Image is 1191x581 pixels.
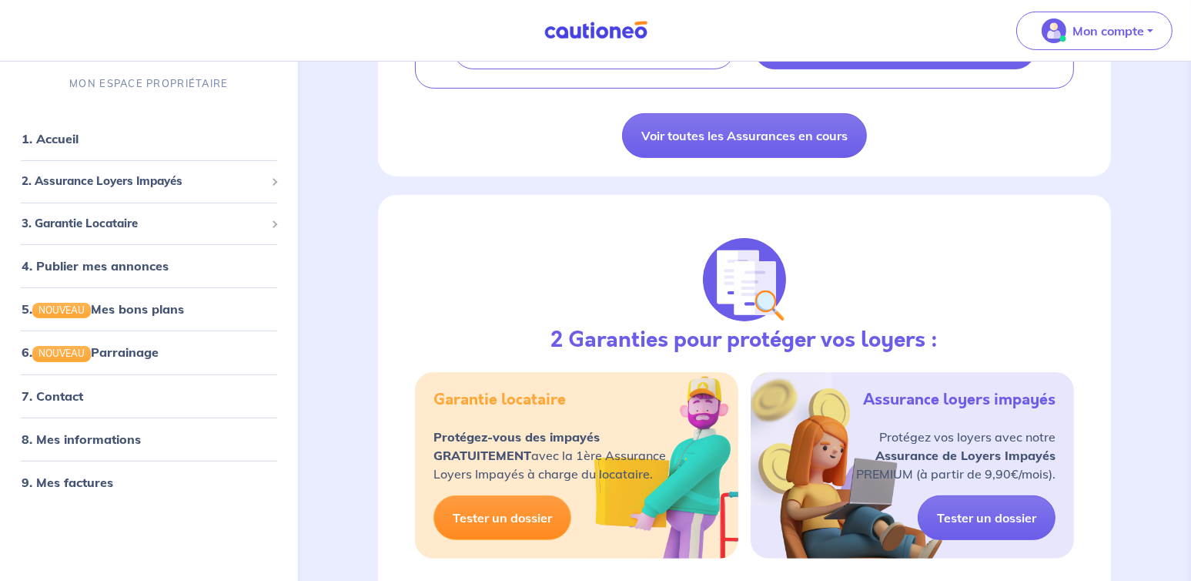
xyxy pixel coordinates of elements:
[918,495,1056,540] a: Tester un dossier
[22,173,265,191] span: 2. Assurance Loyers Impayés
[550,327,938,354] h3: 2 Garanties pour protéger vos loyers :
[6,251,292,282] div: 4. Publier mes annonces
[6,124,292,155] div: 1. Accueil
[6,467,292,498] div: 9. Mes factures
[863,391,1056,409] h5: Assurance loyers impayés
[433,495,571,540] a: Tester un dossier
[22,432,141,447] a: 8. Mes informations
[22,302,184,317] a: 5.NOUVEAUMes bons plans
[433,391,566,409] h5: Garantie locataire
[6,338,292,368] div: 6.NOUVEAUParrainage
[433,428,666,483] p: avec la 1ère Assurance Loyers Impayés à charge du locataire.
[875,448,1056,463] strong: Assurance de Loyers Impayés
[6,294,292,325] div: 5.NOUVEAUMes bons plans
[6,167,292,197] div: 2. Assurance Loyers Impayés
[622,113,867,158] a: Voir toutes les Assurances en cours
[538,21,654,40] img: Cautioneo
[22,259,169,274] a: 4. Publier mes annonces
[1016,12,1173,50] button: illu_account_valid_menu.svgMon compte
[703,238,786,321] img: justif-loupe
[69,76,228,91] p: MON ESPACE PROPRIÉTAIRE
[22,475,113,490] a: 9. Mes factures
[6,209,292,239] div: 3. Garantie Locataire
[6,424,292,455] div: 8. Mes informations
[22,215,265,233] span: 3. Garantie Locataire
[856,428,1056,483] p: Protégez vos loyers avec notre PREMIUM (à partir de 9,90€/mois).
[1042,18,1066,43] img: illu_account_valid_menu.svg
[1072,22,1144,40] p: Mon compte
[6,381,292,411] div: 7. Contact
[22,345,159,361] a: 6.NOUVEAUParrainage
[433,429,600,463] strong: Protégez-vous des impayés GRATUITEMENT
[22,132,79,147] a: 1. Accueil
[22,388,83,404] a: 7. Contact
